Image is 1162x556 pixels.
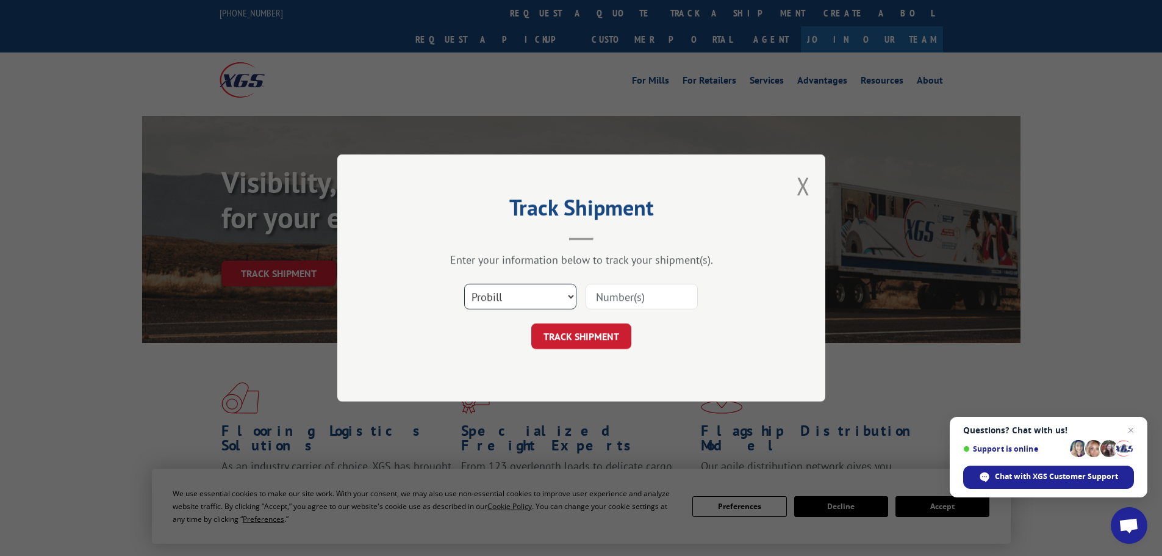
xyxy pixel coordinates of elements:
[1124,423,1138,438] span: Close chat
[797,170,810,202] button: Close modal
[995,471,1118,482] span: Chat with XGS Customer Support
[531,323,631,349] button: TRACK SHIPMENT
[398,199,764,222] h2: Track Shipment
[963,425,1134,435] span: Questions? Chat with us!
[963,466,1134,489] div: Chat with XGS Customer Support
[1111,507,1147,544] div: Open chat
[963,444,1066,453] span: Support is online
[586,284,698,309] input: Number(s)
[398,253,764,267] div: Enter your information below to track your shipment(s).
